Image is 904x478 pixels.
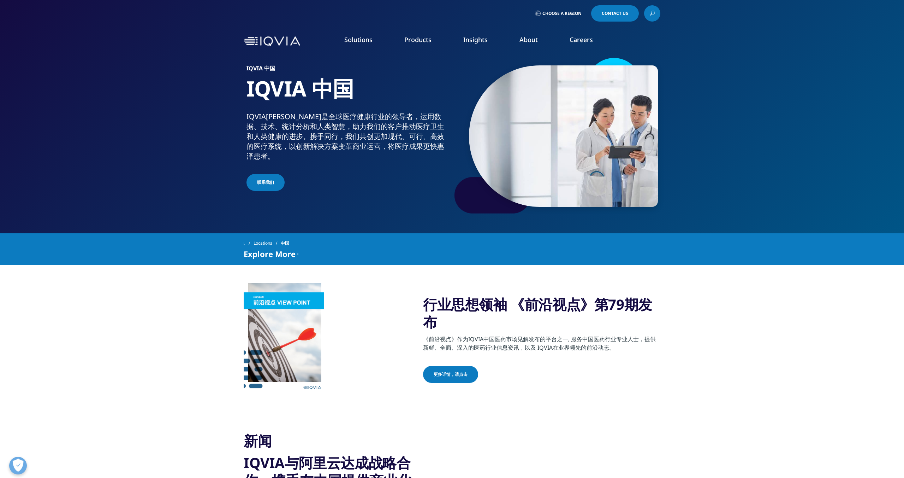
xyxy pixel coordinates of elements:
[246,75,450,112] h1: IQVIA 中国
[469,65,658,207] img: 051_doctors-reviewing-information-on-tablet.jpg
[246,112,450,161] div: IQVIA[PERSON_NAME]是全球医疗健康行业的领导者，运用数据、技术、统计分析和人类智慧，助力我们的客户推动医疗卫生和人类健康的进步。携手同行，我们共创更加现代、可行、高效的医疗系统，...
[542,11,582,16] span: Choose a Region
[244,432,415,450] h3: 新闻
[423,335,660,352] p: 《前沿视点》作为IQVIA中国医药市场见解发布的平台之一, 服务中国医药行业专业人士，提供新鲜、全面、深入的医药行业信息资讯，以及 IQVIA在业界领先的前沿动态。
[423,296,660,335] h2: 行业思想领袖 《前沿视点》第79期发布
[434,371,468,378] span: 更多详情，请点击
[423,366,478,383] a: 更多详情，请点击
[591,5,639,22] a: Contact Us
[602,11,628,16] span: Contact Us
[254,237,281,250] a: Locations
[303,25,660,58] nav: Primary
[519,35,538,44] a: About
[463,35,488,44] a: Insights
[570,35,593,44] a: Careers
[257,179,274,186] span: 联系我们
[404,35,432,44] a: Products
[246,65,450,75] h6: IQVIA 中国
[9,457,27,474] button: 打开偏好
[244,250,296,258] span: Explore More
[246,174,285,191] a: 联系我们
[344,35,373,44] a: Solutions
[281,237,289,250] span: 中国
